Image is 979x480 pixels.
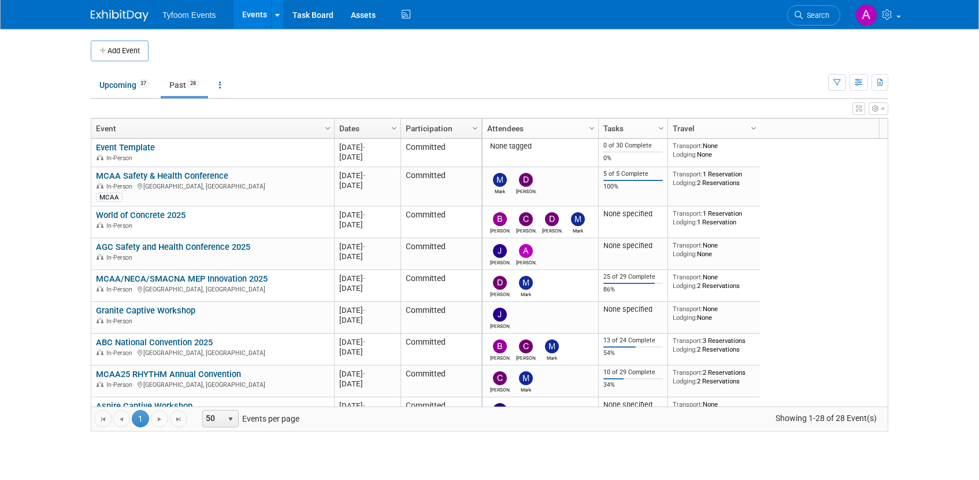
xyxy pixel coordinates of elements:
div: Corbin Nelson [516,353,536,361]
span: Lodging: [673,150,697,158]
div: Corbin Nelson [516,226,536,234]
img: Mark Nelson [519,371,533,385]
td: Committed [400,365,481,397]
span: Column Settings [587,124,596,133]
div: 13 of 24 Complete [603,337,663,345]
img: In-Person Event [97,286,103,291]
span: - [363,171,365,180]
div: [DATE] [339,369,395,379]
div: Mark Nelson [542,353,562,361]
div: None specified [603,400,663,409]
div: 1 Reservation 1 Reservation [673,209,756,226]
a: Event [96,119,327,138]
img: In-Person Event [97,222,103,228]
div: None None [673,241,756,258]
div: MCAA [96,193,123,202]
a: Dates [339,119,393,138]
div: [DATE] [339,152,395,162]
div: 2 Reservations 2 Reservations [673,368,756,385]
img: Jason Cuskelly [493,308,507,322]
div: [GEOGRAPHIC_DATA], [GEOGRAPHIC_DATA] [96,379,329,389]
span: Transport: [673,368,703,376]
img: Drew Peterson [545,212,559,226]
img: In-Person Event [97,317,103,323]
div: Mark Nelson [568,226,588,234]
a: Go to the previous page [113,410,130,427]
span: In-Person [106,317,136,325]
span: Transport: [673,273,703,281]
div: Drew Peterson [490,290,510,297]
div: 86% [603,286,663,294]
div: Mark Nelson [516,290,536,297]
span: In-Person [106,154,136,162]
span: - [363,306,365,315]
div: 1 Reservation 2 Reservations [673,170,756,187]
div: [DATE] [339,379,395,389]
td: Committed [400,238,481,270]
span: Transport: [673,241,703,249]
img: Adriane Miller [519,244,533,258]
div: None None [673,142,756,158]
img: Brandon Nelson [493,212,507,226]
img: Corbin Nelson [519,212,533,226]
span: Showing 1-28 of 28 Event(s) [765,410,888,426]
a: Column Settings [322,119,335,136]
a: Column Settings [655,119,668,136]
img: Mark Nelson [493,173,507,187]
span: In-Person [106,222,136,230]
img: Angie Nichols [855,4,877,26]
img: Brandon Nelson [493,339,507,353]
span: 37 [137,79,150,88]
img: ExhibitDay [91,10,149,21]
img: In-Person Event [97,154,103,160]
div: Chris Walker [490,385,510,393]
span: Lodging: [673,218,697,226]
div: [DATE] [339,242,395,252]
span: Lodging: [673,313,697,322]
a: Event Template [96,142,155,153]
td: Committed [400,206,481,238]
div: [DATE] [339,210,395,220]
img: In-Person Event [97,254,103,260]
img: Jason Cuskelly [493,403,507,417]
a: Tasks [603,119,660,138]
div: 54% [603,349,663,357]
span: Transport: [673,305,703,313]
div: 10 of 29 Complete [603,368,663,376]
div: [DATE] [339,337,395,347]
span: - [363,211,365,219]
div: 25 of 29 Complete [603,273,663,281]
img: Drew Peterson [519,173,533,187]
div: None None [673,400,756,417]
td: Committed [400,334,481,365]
span: - [363,242,365,251]
div: None None [673,305,756,322]
span: Transport: [673,337,703,345]
td: Committed [400,270,481,302]
a: Go to the last page [170,410,187,427]
div: [DATE] [339,252,395,261]
span: Column Settings [657,124,666,133]
div: [GEOGRAPHIC_DATA], [GEOGRAPHIC_DATA] [96,348,329,357]
span: In-Person [106,183,136,190]
span: Lodging: [673,377,697,385]
a: MCAA25 RHYTHM Annual Convention [96,369,241,379]
span: Go to the first page [98,415,107,424]
a: Upcoming37 [91,74,158,96]
span: - [363,143,365,152]
div: Jason Cuskelly [490,258,510,265]
span: Transport: [673,142,703,150]
a: MCAA Safety & Health Conference [96,171,228,181]
div: 5 of 5 Complete [603,170,663,178]
div: 3 Reservations 2 Reservations [673,337,756,353]
div: Brandon Nelson [490,226,510,234]
div: [DATE] [339,171,395,180]
span: Tyfoom Events [162,10,216,20]
div: [DATE] [339,347,395,357]
div: None specified [603,241,663,250]
img: Chris Walker [493,371,507,385]
div: Jason Cuskelly [490,322,510,329]
a: Column Settings [748,119,761,136]
span: Lodging: [673,179,697,187]
span: Column Settings [470,124,480,133]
